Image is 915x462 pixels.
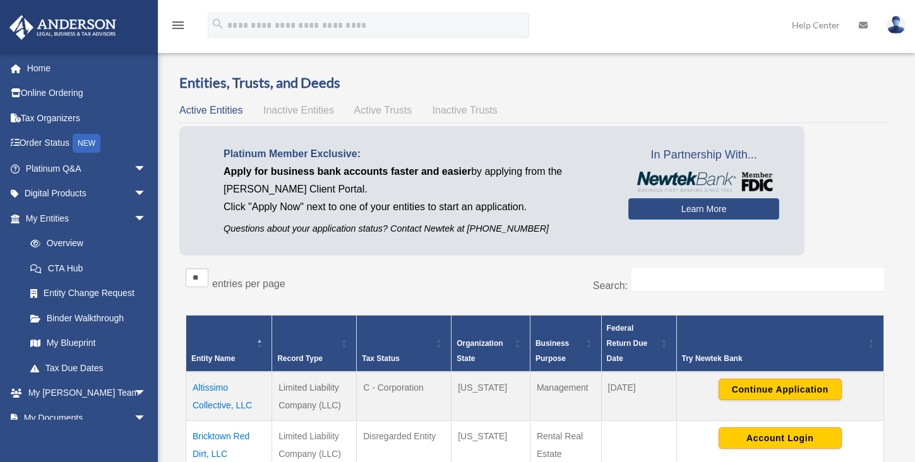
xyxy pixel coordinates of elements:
span: Active Trusts [354,105,412,115]
a: Overview [18,231,153,256]
th: Organization State: Activate to sort [452,315,530,372]
span: arrow_drop_down [134,181,159,207]
a: Entity Change Request [18,281,159,306]
span: Federal Return Due Date [607,324,648,363]
a: Binder Walkthrough [18,305,159,331]
span: Active Entities [179,105,242,115]
td: [DATE] [601,372,676,421]
th: Business Purpose: Activate to sort [530,315,601,372]
td: Management [530,372,601,421]
span: Entity Name [191,354,235,363]
h3: Entities, Trusts, and Deeds [179,73,890,93]
a: CTA Hub [18,256,159,281]
th: Entity Name: Activate to invert sorting [186,315,272,372]
i: menu [170,18,186,33]
a: menu [170,22,186,33]
span: arrow_drop_down [134,156,159,182]
div: NEW [73,134,100,153]
a: My [PERSON_NAME] Teamarrow_drop_down [9,381,165,406]
a: Account Login [719,432,842,442]
span: Inactive Entities [263,105,334,115]
a: My Documentsarrow_drop_down [9,405,165,430]
span: In Partnership With... [628,145,779,165]
th: Federal Return Due Date: Activate to sort [601,315,676,372]
img: Anderson Advisors Platinum Portal [6,15,120,40]
div: Try Newtek Bank [682,351,864,366]
p: Questions about your application status? Contact Newtek at [PHONE_NUMBER] [224,221,609,237]
p: Platinum Member Exclusive: [224,145,609,163]
span: Tax Status [362,354,400,363]
button: Account Login [719,427,842,449]
label: entries per page [212,278,285,289]
th: Try Newtek Bank : Activate to sort [676,315,883,372]
th: Tax Status: Activate to sort [357,315,452,372]
a: My Blueprint [18,331,159,356]
span: Record Type [277,354,323,363]
span: Inactive Trusts [433,105,498,115]
span: arrow_drop_down [134,381,159,406]
td: Limited Liability Company (LLC) [272,372,357,421]
a: Online Ordering [9,81,165,106]
th: Record Type: Activate to sort [272,315,357,372]
i: search [211,17,225,31]
a: Home [9,56,165,81]
button: Continue Application [719,379,842,400]
a: Digital Productsarrow_drop_down [9,181,165,206]
a: Platinum Q&Aarrow_drop_down [9,156,165,181]
img: NewtekBankLogoSM.png [635,172,773,192]
td: C - Corporation [357,372,452,421]
a: Learn More [628,198,779,220]
a: Tax Due Dates [18,355,159,381]
p: Click "Apply Now" next to one of your entities to start an application. [224,198,609,216]
p: by applying from the [PERSON_NAME] Client Portal. [224,163,609,198]
td: Altissimo Collective, LLC [186,372,272,421]
span: Business Purpose [535,339,569,363]
a: Tax Organizers [9,105,165,131]
span: arrow_drop_down [134,206,159,232]
a: Order StatusNEW [9,131,165,157]
a: My Entitiesarrow_drop_down [9,206,159,231]
span: Apply for business bank accounts faster and easier [224,166,471,177]
td: [US_STATE] [452,372,530,421]
span: Organization State [457,339,503,363]
img: User Pic [887,16,906,34]
label: Search: [593,280,628,291]
span: arrow_drop_down [134,405,159,431]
